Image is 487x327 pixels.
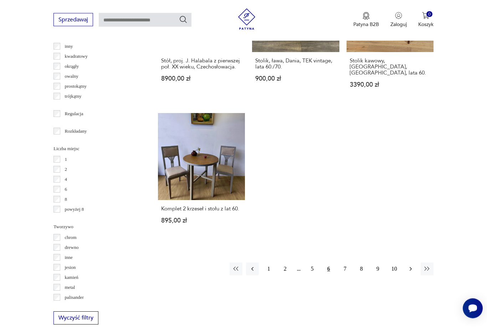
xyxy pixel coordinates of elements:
[65,93,82,101] p: trójkątny
[161,206,242,212] h3: Komplet 2 krzeseł i stołu z lat 60.
[390,12,407,28] button: Zaloguj
[236,9,257,30] img: Patyna - sklep z meblami i dekoracjami vintage
[363,12,370,20] img: Ikona medalu
[65,110,83,118] p: Regulacja
[353,12,379,28] button: Patyna B2B
[422,12,429,19] img: Ikona koszyka
[65,43,73,51] p: inny
[426,11,432,17] div: 0
[65,83,87,91] p: prostokątny
[255,76,336,82] p: 900,00 zł
[53,145,141,153] p: Liczba miejsc
[306,263,319,276] button: 5
[65,196,67,204] p: 8
[65,176,67,184] p: 4
[53,223,141,231] p: Tworzywo
[355,263,368,276] button: 8
[65,254,73,262] p: inne
[65,156,67,164] p: 1
[418,21,434,28] p: Koszyk
[388,263,401,276] button: 10
[65,73,78,81] p: owalny
[65,63,79,71] p: okrągły
[53,13,93,26] button: Sprzedawaj
[322,263,335,276] button: 6
[65,206,84,214] p: powyżej 8
[65,128,87,136] p: Rozkładany
[158,113,245,238] a: Komplet 2 krzeseł i stołu z lat 60.Komplet 2 krzeseł i stołu z lat 60.895,00 zł
[418,12,434,28] button: 0Koszyk
[179,15,188,24] button: Szukaj
[353,21,379,28] p: Patyna B2B
[390,21,407,28] p: Zaloguj
[65,264,76,272] p: jesion
[65,244,79,252] p: drewno
[65,274,78,282] p: kamień
[65,234,77,242] p: chrom
[255,58,336,70] h3: Stolik, ława, Dania, TEK vintage, lata 60./70.
[65,186,67,194] p: 6
[463,298,483,318] iframe: Smartsupp widget button
[65,294,84,302] p: palisander
[65,53,88,61] p: kwadratowy
[65,304,78,312] p: sklejka
[161,58,242,70] h3: Stół, proj. J. Halabala z pierwszej poł. XX wieku, Czechosłowacja.
[262,263,275,276] button: 1
[350,58,430,76] h3: Stolik kawowy, [GEOGRAPHIC_DATA], [GEOGRAPHIC_DATA], lata 60.
[339,263,352,276] button: 7
[161,218,242,224] p: 895,00 zł
[53,312,98,325] button: Wyczyść filtry
[395,12,402,19] img: Ikonka użytkownika
[53,18,93,23] a: Sprzedawaj
[65,166,67,174] p: 2
[279,263,292,276] button: 2
[353,12,379,28] a: Ikona medaluPatyna B2B
[371,263,384,276] button: 9
[65,284,75,292] p: metal
[161,76,242,82] p: 8900,00 zł
[350,82,430,88] p: 3390,00 zł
